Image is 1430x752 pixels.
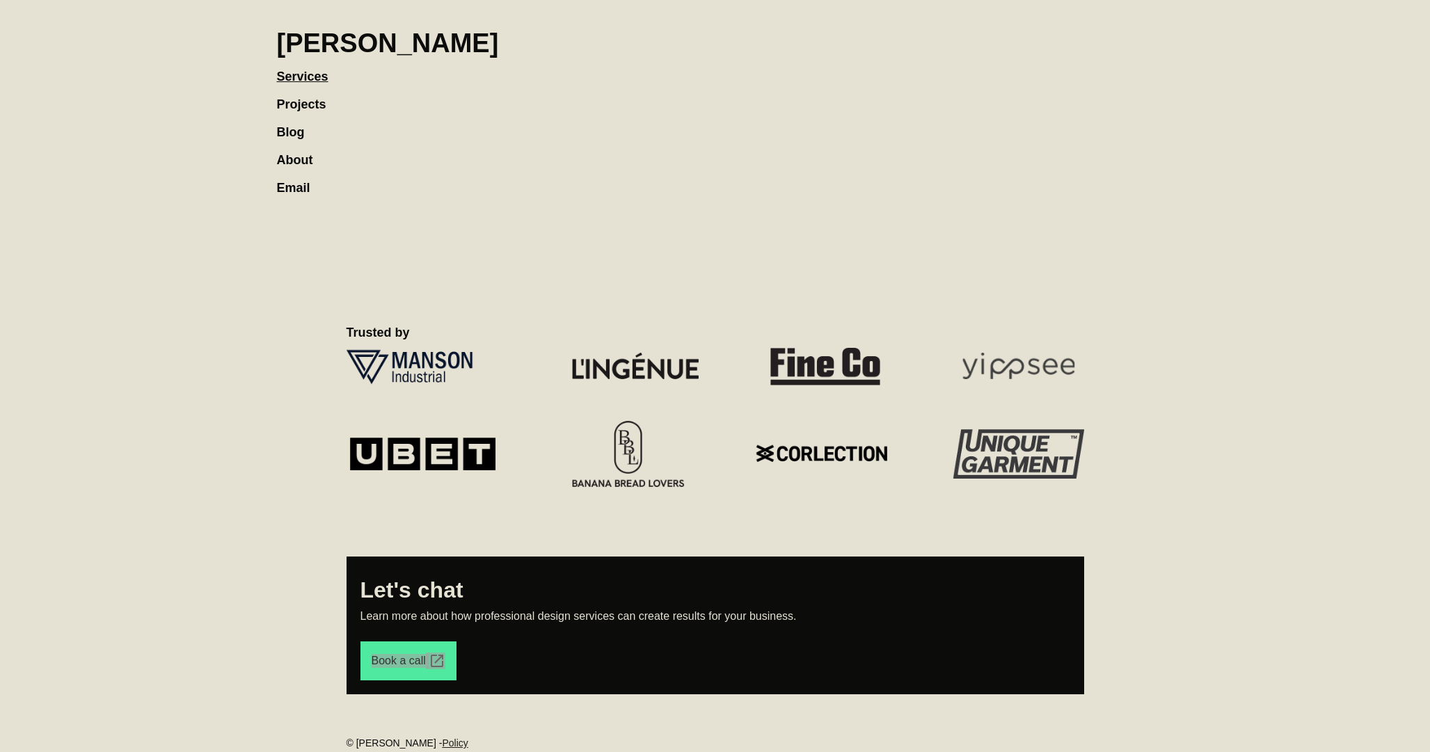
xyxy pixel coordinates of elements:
p: Learn more about how professional design services can create results for your business. [360,609,1070,623]
a: Email [277,167,324,195]
a: home [277,14,499,58]
a: Book a call [360,641,456,680]
h2: ‍ [347,242,1084,259]
div: Book a call [372,653,426,669]
p: ‍ [347,536,1084,550]
p: ‍ [347,296,1084,310]
a: Services [277,56,342,83]
h2: Let's chat [360,577,1070,602]
h2: Trusted by [347,324,1084,341]
h1: [PERSON_NAME] [277,28,499,58]
a: About [277,139,327,167]
p: ‍ [347,494,1084,508]
div: © [PERSON_NAME] - [347,736,1084,750]
h2: ‍ [347,273,1084,289]
a: Projects [277,83,340,111]
p: ‍ [347,515,1084,529]
a: Blog [277,111,319,139]
a: Policy [442,737,468,749]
